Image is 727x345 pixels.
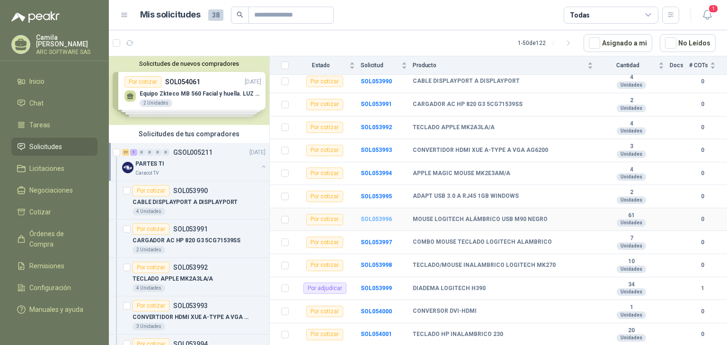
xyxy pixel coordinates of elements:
[413,331,503,338] b: TECLADO HP INALAMBRICO 230
[306,260,343,271] div: Por cotizar
[361,56,413,75] th: Solicitud
[29,207,51,217] span: Cotizar
[306,191,343,202] div: Por cotizar
[11,203,98,221] a: Cotizar
[599,212,664,220] b: 61
[29,163,64,174] span: Licitaciones
[11,279,98,297] a: Configuración
[617,81,646,89] div: Unidades
[146,149,153,156] div: 0
[413,262,556,269] b: TECLADO/MOUSE INALAMBRICO LOGITECH MK270
[130,149,137,156] div: 1
[361,193,392,200] a: SOL053995
[599,143,664,150] b: 3
[617,242,646,250] div: Unidades
[413,78,520,85] b: CABLE DISPLAYPORT A DISPLAYPORT
[361,331,392,337] a: SOL054001
[599,189,664,196] b: 2
[133,223,169,235] div: Por cotizar
[599,235,664,242] b: 7
[294,62,347,69] span: Estado
[689,192,716,201] b: 0
[413,170,510,177] b: APPLE MAGIC MOUSE MK2E3AM/A
[133,274,213,283] p: TECLADO APPLE MK2A3LA/A
[109,181,269,220] a: Por cotizarSOL053990CABLE DISPLAYPORT A DISPLAYPORT4 Unidades
[361,101,392,107] b: SOL053991
[173,302,208,309] p: SOL053993
[11,181,98,199] a: Negociaciones
[689,100,716,109] b: 0
[306,214,343,225] div: Por cotizar
[173,226,208,232] p: SOL053991
[617,334,646,342] div: Unidades
[413,193,519,200] b: ADAPT USB 3.0 A RJ45 1GB WINDOWS
[29,283,71,293] span: Configuración
[361,170,392,177] a: SOL053994
[689,77,716,86] b: 0
[689,238,716,247] b: 0
[413,285,486,292] b: DIADEMA LOGITECH H390
[361,308,392,315] b: SOL054000
[689,123,716,132] b: 0
[599,74,664,81] b: 4
[11,11,60,23] img: Logo peakr
[599,62,656,69] span: Cantidad
[29,229,89,249] span: Órdenes de Compra
[361,124,392,131] a: SOL053992
[413,239,552,246] b: COMBO MOUSE TECLADO LOGITECH ALAMBRICO
[570,10,590,20] div: Todas
[413,56,599,75] th: Producto
[361,239,392,246] a: SOL053997
[599,97,664,105] b: 2
[208,9,223,21] span: 38
[237,11,243,18] span: search
[617,219,646,227] div: Unidades
[109,56,269,125] div: Solicitudes de nuevos compradoresPor cotizarSOL054061[DATE] Equipo Zkteco MB 560 Facial y huella....
[36,34,98,47] p: Camila [PERSON_NAME]
[306,306,343,317] div: Por cotizar
[413,62,585,69] span: Producto
[617,173,646,181] div: Unidades
[361,285,392,292] a: SOL053999
[689,62,708,69] span: # COTs
[29,261,64,271] span: Remisiones
[599,327,664,335] b: 20
[133,284,165,292] div: 4 Unidades
[617,150,646,158] div: Unidades
[617,311,646,319] div: Unidades
[306,99,343,110] div: Por cotizar
[689,146,716,155] b: 0
[109,296,269,335] a: Por cotizarSOL053993CONVERTIDOR HDMI XUE A-TYPE A VGA AG62003 Unidades
[133,208,165,215] div: 4 Unidades
[135,169,159,177] p: Caracol TV
[11,116,98,134] a: Tareas
[413,308,477,315] b: CONVERSOR DVI-HDMI
[11,159,98,177] a: Licitaciones
[584,34,652,52] button: Asignado a mi
[306,329,343,340] div: Por cotizar
[11,257,98,275] a: Remisiones
[689,261,716,270] b: 0
[306,237,343,248] div: Por cotizar
[617,265,646,273] div: Unidades
[29,76,44,87] span: Inicio
[109,258,269,296] a: Por cotizarSOL053992TECLADO APPLE MK2A3LA/A4 Unidades
[599,120,664,128] b: 4
[599,56,670,75] th: Cantidad
[617,288,646,296] div: Unidades
[413,124,495,132] b: TECLADO APPLE MK2A3LA/A
[154,149,161,156] div: 0
[361,147,392,153] a: SOL053993
[29,98,44,108] span: Chat
[173,264,208,271] p: SOL053992
[113,60,266,67] button: Solicitudes de nuevos compradores
[133,198,238,207] p: CABLE DISPLAYPORT A DISPLAYPORT
[361,262,392,268] a: SOL053998
[617,127,646,135] div: Unidades
[11,138,98,156] a: Solicitudes
[29,185,73,195] span: Negociaciones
